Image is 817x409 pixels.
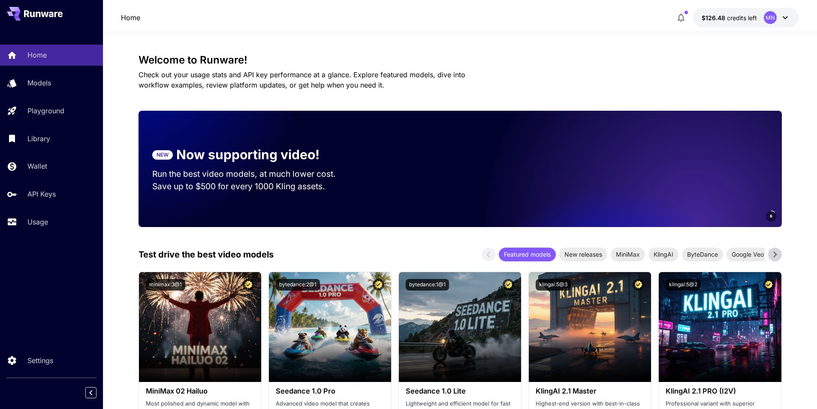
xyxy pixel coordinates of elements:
[693,8,799,27] button: $126.4835MN
[559,248,607,261] div: New releases
[269,272,391,382] img: alt
[648,248,678,261] div: KlingAI
[243,279,254,291] button: Certified Model – Vetted for best performance and includes a commercial license.
[503,279,514,291] button: Certified Model – Vetted for best performance and includes a commercial license.
[276,387,384,395] h3: Seedance 1.0 Pro
[611,250,645,259] span: MiniMax
[648,250,678,259] span: KlingAI
[27,133,50,144] p: Library
[633,279,644,291] button: Certified Model – Vetted for best performance and includes a commercial license.
[27,106,64,116] p: Playground
[764,11,777,24] div: MN
[121,12,140,23] a: Home
[139,272,261,382] img: alt
[727,14,757,21] span: credits left
[702,14,727,21] span: $126.48
[536,279,571,291] button: klingai:5@3
[27,355,53,366] p: Settings
[373,279,384,291] button: Certified Model – Vetted for best performance and includes a commercial license.
[157,151,169,159] p: NEW
[176,145,320,164] p: Now supporting video!
[139,248,274,261] p: Test drive the best video models
[146,387,254,395] h3: MiniMax 02 Hailuo
[727,250,769,259] span: Google Veo
[666,387,774,395] h3: KlingAI 2.1 PRO (I2V)
[27,161,47,171] p: Wallet
[92,385,103,400] div: Collapse sidebar
[499,250,556,259] span: Featured models
[763,279,775,291] button: Certified Model – Vetted for best performance and includes a commercial license.
[702,13,757,22] div: $126.4835
[770,213,772,219] span: 6
[152,180,352,193] p: Save up to $500 for every 1000 Kling assets.
[682,248,723,261] div: ByteDance
[611,248,645,261] div: MiniMax
[27,50,47,60] p: Home
[536,387,644,395] h3: KlingAI 2.1 Master
[27,78,51,88] p: Models
[146,279,185,291] button: minimax:3@1
[659,272,781,382] img: alt
[559,250,607,259] span: New releases
[139,70,465,89] span: Check out your usage stats and API key performance at a glance. Explore featured models, dive int...
[727,248,769,261] div: Google Veo
[406,279,449,291] button: bytedance:1@1
[27,189,56,199] p: API Keys
[276,279,320,291] button: bytedance:2@1
[152,168,352,180] p: Run the best video models, at much lower cost.
[666,279,701,291] button: klingai:5@2
[399,272,521,382] img: alt
[406,387,514,395] h3: Seedance 1.0 Lite
[27,217,48,227] p: Usage
[682,250,723,259] span: ByteDance
[85,387,96,398] button: Collapse sidebar
[121,12,140,23] nav: breadcrumb
[499,248,556,261] div: Featured models
[529,272,651,382] img: alt
[139,54,782,66] h3: Welcome to Runware!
